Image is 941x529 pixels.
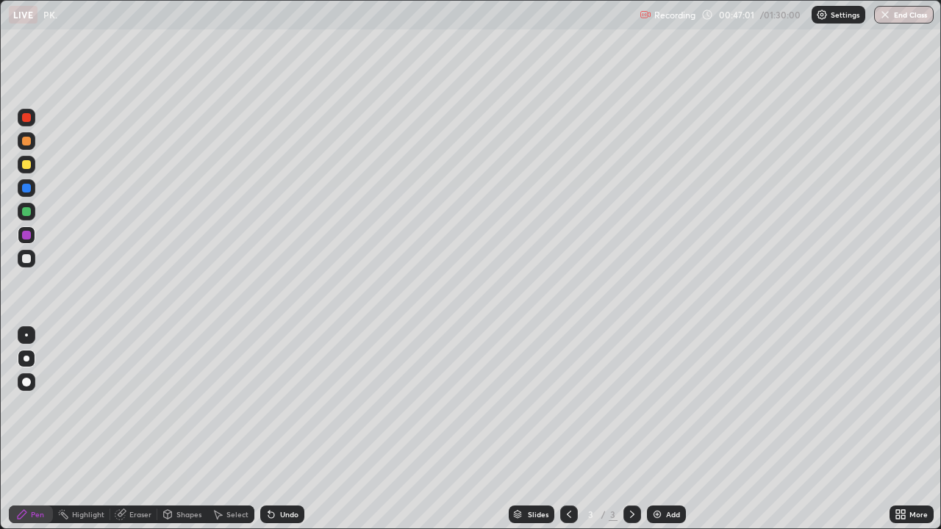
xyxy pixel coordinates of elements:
div: Select [226,511,248,518]
p: Recording [654,10,695,21]
p: Settings [831,11,859,18]
div: Eraser [129,511,151,518]
div: Slides [528,511,548,518]
div: Pen [31,511,44,518]
div: Undo [280,511,298,518]
p: PK. [43,9,57,21]
img: end-class-cross [879,9,891,21]
img: recording.375f2c34.svg [640,9,651,21]
div: More [909,511,928,518]
div: Highlight [72,511,104,518]
div: Shapes [176,511,201,518]
img: add-slide-button [651,508,663,520]
p: LIVE [13,9,33,21]
button: End Class [874,6,934,24]
img: class-settings-icons [816,9,828,21]
div: 3 [584,510,598,519]
div: / [601,510,606,519]
div: Add [666,511,680,518]
div: 3 [609,508,618,521]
